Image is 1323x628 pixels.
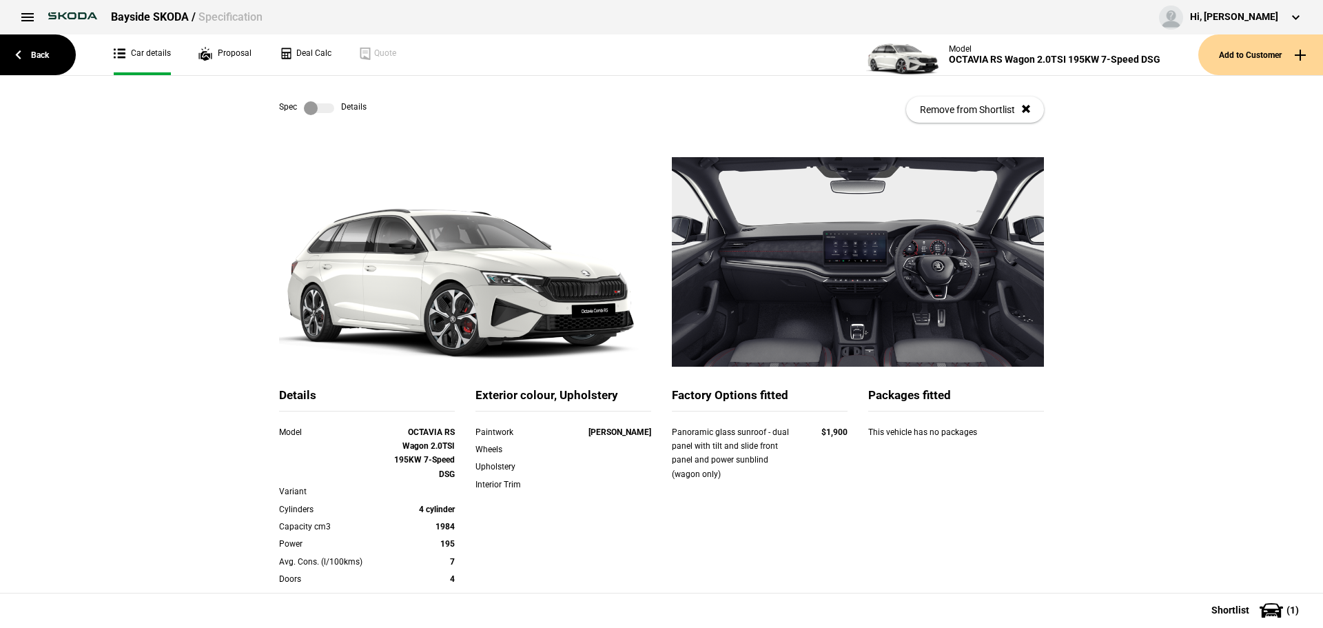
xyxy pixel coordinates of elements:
strong: 4 [450,574,455,584]
div: Factory Options fitted [672,387,848,412]
div: Packages fitted [868,387,1044,412]
div: Exterior colour, Upholstery [475,387,651,412]
div: Power [279,537,384,551]
div: Model [949,44,1160,54]
span: ( 1 ) [1286,605,1299,615]
div: Spec Details [279,101,367,115]
div: Panoramic glass sunroof - dual panel with tilt and slide front panel and power sunblind (wagon only) [672,425,795,482]
div: Interior Trim [475,478,546,492]
div: Bayside SKODA / [111,10,263,25]
img: skoda.png [41,6,104,26]
div: Doors [279,572,384,586]
div: Upholstery [475,460,546,474]
div: Hi, [PERSON_NAME] [1190,10,1278,24]
button: Remove from Shortlist [906,97,1044,123]
span: Specification [198,10,263,23]
span: Shortlist [1211,605,1249,615]
div: This vehicle has no packages [868,425,1044,453]
div: Cylinders [279,503,384,516]
strong: UnSold [428,591,455,601]
a: Proposal [198,34,252,75]
div: Capacity cm3 [279,520,384,534]
div: Paintwork [475,425,546,439]
strong: [PERSON_NAME] [588,427,651,437]
button: Add to Customer [1198,34,1323,75]
div: Details [279,387,455,412]
div: OCTAVIA RS Wagon 2.0TSI 195KW 7-Speed DSG [949,54,1160,65]
strong: $1,900 [821,427,848,437]
div: Wheels [475,443,546,456]
strong: 4 cylinder [419,505,455,514]
div: Sold Status [279,589,384,603]
a: Deal Calc [279,34,331,75]
strong: 195 [440,539,455,549]
div: Model [279,425,384,439]
button: Shortlist(1) [1191,593,1323,627]
div: Variant [279,485,384,498]
strong: 1984 [435,522,455,531]
div: Avg. Cons. (l/100kms) [279,555,384,569]
a: Car details [114,34,171,75]
strong: 7 [450,557,455,567]
strong: OCTAVIA RS Wagon 2.0TSI 195KW 7-Speed DSG [394,427,455,479]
